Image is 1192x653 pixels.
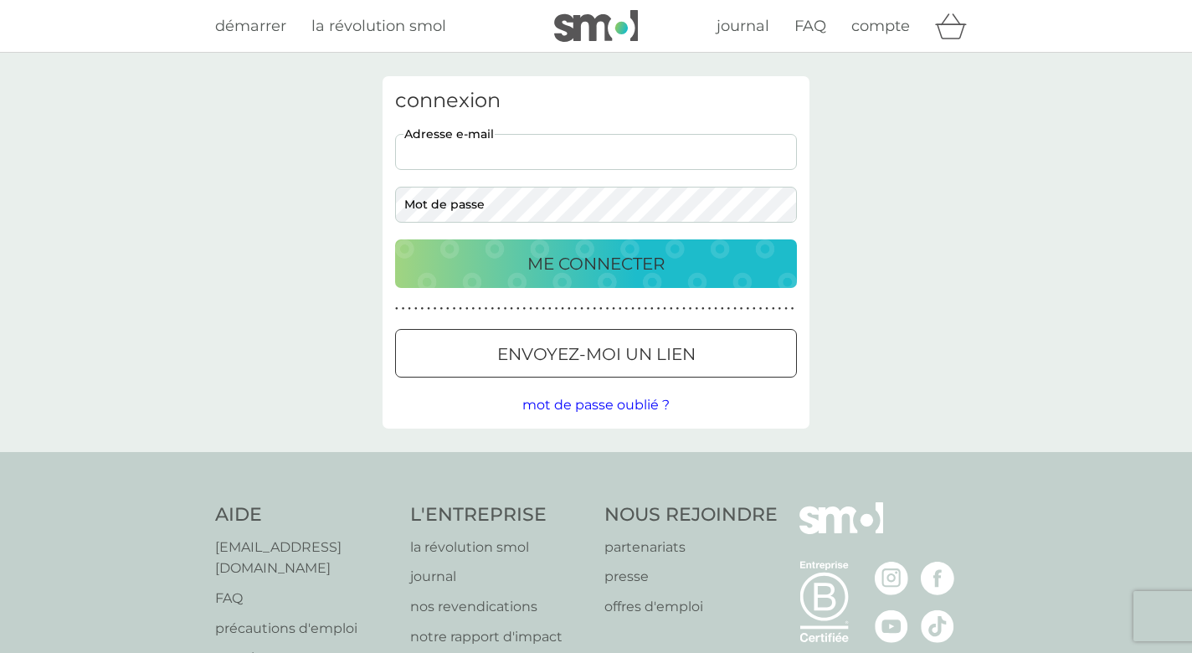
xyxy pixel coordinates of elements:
[215,17,286,35] span: démarrer
[510,305,513,313] p: ●
[459,305,462,313] p: ●
[875,562,908,595] img: visitez la page Instagram de smol
[414,305,418,313] p: ●
[548,305,552,313] p: ●
[604,502,778,528] h4: NOUS REJOINDRE
[784,305,788,313] p: ●
[935,9,977,43] div: panier
[650,305,654,313] p: ●
[619,305,622,313] p: ●
[529,305,532,313] p: ●
[875,609,908,643] img: visitez la page Youtube de smol
[427,305,430,313] p: ●
[851,17,910,35] span: compte
[215,618,393,640] a: précautions d'emploi
[921,609,954,643] img: visitez la page TikTok de smol
[527,250,665,277] p: ME CONNECTER
[717,14,769,39] a: journal
[663,305,666,313] p: ●
[439,305,443,313] p: ●
[465,305,469,313] p: ●
[638,305,641,313] p: ●
[851,14,910,39] a: compte
[555,305,558,313] p: ●
[446,305,450,313] p: ●
[604,596,778,618] a: offres d'emploi
[523,305,527,313] p: ●
[644,305,647,313] p: ●
[695,305,698,313] p: ●
[799,502,883,559] img: smol
[410,596,588,618] a: nos revendications
[689,305,692,313] p: ●
[491,305,494,313] p: ●
[746,305,749,313] p: ●
[670,305,673,313] p: ●
[657,305,660,313] p: ●
[574,305,578,313] p: ●
[554,10,638,42] img: smol
[410,566,588,588] a: journal
[587,305,590,313] p: ●
[580,305,583,313] p: ●
[410,626,588,648] a: notre rapport d'impact
[714,305,717,313] p: ●
[497,341,696,368] p: envoyez-moi un lien
[604,537,778,558] a: partenariats
[593,305,596,313] p: ●
[311,14,446,39] a: la révolution smol
[733,305,737,313] p: ●
[612,305,615,313] p: ●
[215,537,393,579] a: [EMAIL_ADDRESS][DOMAIN_NAME]
[794,14,826,39] a: FAQ
[921,562,954,595] img: visitez la page Facebook de smol
[472,305,475,313] p: ●
[522,397,670,413] span: mot de passe oublié ?
[794,17,826,35] span: FAQ
[504,305,507,313] p: ●
[522,394,670,416] button: mot de passe oublié ?
[215,14,286,39] a: démarrer
[606,305,609,313] p: ●
[682,305,686,313] p: ●
[408,305,411,313] p: ●
[791,305,794,313] p: ●
[701,305,705,313] p: ●
[759,305,763,313] p: ●
[753,305,756,313] p: ●
[410,502,588,528] h4: L'ENTREPRISE
[395,239,797,288] button: ME CONNECTER
[215,588,393,609] a: FAQ
[599,305,603,313] p: ●
[708,305,712,313] p: ●
[631,305,635,313] p: ●
[772,305,775,313] p: ●
[765,305,768,313] p: ●
[717,17,769,35] span: journal
[516,305,520,313] p: ●
[395,305,398,313] p: ●
[721,305,724,313] p: ●
[561,305,564,313] p: ●
[604,566,778,588] a: presse
[542,305,545,313] p: ●
[311,17,446,35] span: la révolution smol
[453,305,456,313] p: ●
[421,305,424,313] p: ●
[215,502,393,528] h4: AIDE
[497,305,501,313] p: ●
[395,329,797,378] button: envoyez-moi un lien
[410,537,588,558] a: la révolution smol
[727,305,731,313] p: ●
[434,305,437,313] p: ●
[402,305,405,313] p: ●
